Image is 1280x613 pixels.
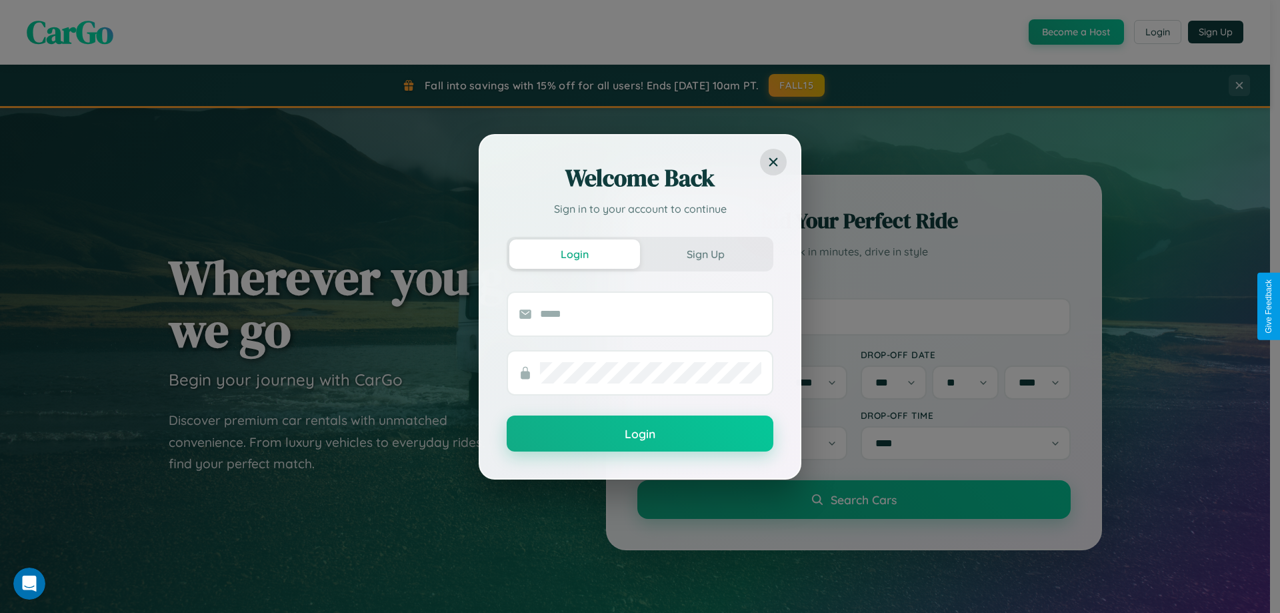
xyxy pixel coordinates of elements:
[13,568,45,600] iframe: Intercom live chat
[507,416,773,452] button: Login
[640,239,771,269] button: Sign Up
[509,239,640,269] button: Login
[1264,279,1273,334] div: Give Feedback
[507,162,773,194] h2: Welcome Back
[507,201,773,217] p: Sign in to your account to continue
